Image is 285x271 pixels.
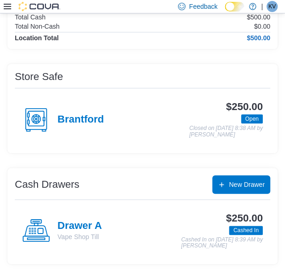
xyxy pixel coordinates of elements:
[233,226,259,234] span: Cashed In
[266,1,278,12] div: Kierra Vape
[229,180,265,189] span: New Drawer
[229,226,263,235] span: Cashed In
[57,220,102,232] h4: Drawer A
[57,232,102,241] p: Vape Shop Till
[15,179,79,190] h3: Cash Drawers
[189,2,217,11] span: Feedback
[19,2,60,11] img: Cova
[15,23,60,30] h6: Total Non-Cash
[225,2,244,12] input: Dark Mode
[226,213,263,224] h3: $250.00
[247,34,270,42] h4: $500.00
[254,23,270,30] p: $0.00
[181,237,263,249] p: Cashed In on [DATE] 8:39 AM by [PERSON_NAME]
[261,1,263,12] p: |
[245,115,259,123] span: Open
[212,175,270,194] button: New Drawer
[226,101,263,112] h3: $250.00
[241,114,263,123] span: Open
[189,125,263,138] p: Closed on [DATE] 8:38 AM by [PERSON_NAME]
[247,13,270,21] p: $500.00
[268,1,276,12] span: KV
[15,13,45,21] h6: Total Cash
[15,71,63,82] h3: Store Safe
[15,34,59,42] h4: Location Total
[57,114,104,126] h4: Brantford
